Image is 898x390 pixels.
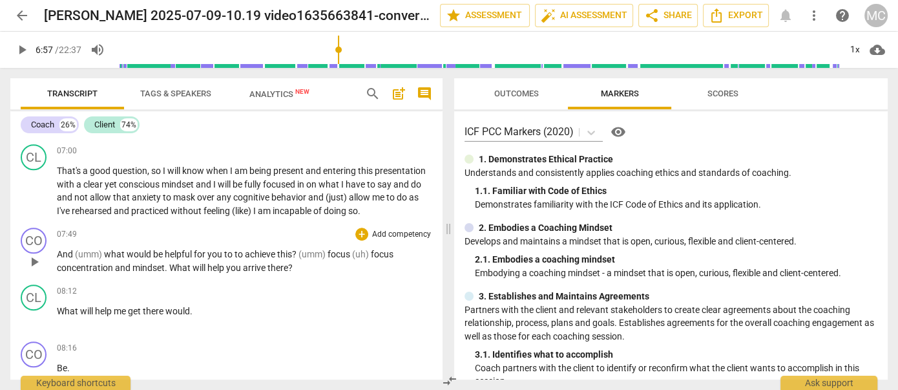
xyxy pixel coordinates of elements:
span: clear [83,179,105,190]
span: am [235,166,249,176]
a: Help [603,122,629,142]
span: 07:49 [57,229,77,240]
button: Share [638,4,698,27]
button: Play [10,38,34,61]
span: do [397,192,409,202]
span: (just) [326,192,349,202]
span: star [446,8,461,23]
span: over [197,192,216,202]
span: I've [57,206,72,216]
p: Add competency [371,229,432,241]
span: incapable [273,206,313,216]
p: ICF PCC Markers (2020) [465,124,574,139]
div: Change speaker [21,228,47,254]
span: Filler word [75,249,104,259]
span: to [367,179,377,190]
span: 6:57 [36,45,53,55]
span: will [218,179,233,190]
span: Be [57,363,67,373]
span: Markers [601,89,639,98]
div: Change speaker [21,341,47,367]
p: Demonstrates familiarity with the ICF Code of Ethics and its application. [475,198,877,211]
span: search [365,86,381,102]
span: Filler word [352,249,371,259]
span: AI Assessment [541,8,627,23]
span: and [115,263,132,273]
span: what [318,179,341,190]
span: being [249,166,273,176]
span: know [182,166,206,176]
span: play_arrow [26,254,42,270]
span: Outcomes [494,89,539,98]
span: with [57,179,76,190]
span: allow [349,192,372,202]
span: . [190,306,193,316]
span: and [114,206,131,216]
span: me [114,306,128,316]
span: you [226,263,243,273]
span: to [235,249,245,259]
span: good [90,166,112,176]
span: , [147,166,151,176]
span: be [153,249,165,259]
span: am [258,206,273,216]
span: for [194,249,207,259]
span: be [233,179,244,190]
span: yet [105,179,119,190]
span: get [128,306,143,316]
span: and [57,192,74,202]
span: have [346,179,367,190]
p: Understands and consistently applies coaching ethics and standards of coaching. [465,166,877,180]
span: anxiety [132,192,163,202]
span: arrive [243,263,267,273]
span: to [386,192,397,202]
span: Analytics [249,89,309,99]
p: Embodying a coaching mindset - a mindset that is open, curious, flexible and client-centered. [475,266,877,280]
span: and [393,179,411,190]
span: concentration [57,263,115,273]
span: 07:00 [57,146,77,157]
p: 3. Establishes and Maintains Agreements [479,290,649,303]
span: and [196,179,213,190]
span: any [216,192,233,202]
span: What [169,263,193,273]
span: Export [709,8,763,23]
span: 08:16 [57,343,77,354]
p: Coach partners with the client to identify or reconfirm what the client wants to accomplish in th... [475,362,877,388]
span: practiced [131,206,171,216]
span: And [57,249,75,259]
span: will [80,306,95,316]
span: in [297,179,306,190]
div: 1. 1. Familiar with Code of Ethics [475,184,877,198]
span: on [306,179,318,190]
span: me [372,192,386,202]
span: more_vert [806,8,822,23]
span: focus [328,249,352,259]
span: I [213,179,218,190]
span: conscious [119,179,162,190]
button: Play [24,252,45,272]
span: I [163,166,167,176]
span: / 22:37 [55,45,81,55]
span: rehearsed [72,206,114,216]
span: . [67,363,70,373]
span: so [348,206,358,216]
button: MC [864,4,888,27]
h2: [PERSON_NAME] 2025-07-09-10.19 video1635663841-converted [44,8,430,24]
span: a [83,166,90,176]
span: Scores [707,89,738,98]
div: Ask support [780,376,877,390]
span: visibility [611,124,626,140]
span: compare_arrows [442,373,457,389]
span: what [104,249,127,259]
span: volume_up [90,42,105,58]
span: Filler word [298,249,328,259]
span: comment [417,86,432,102]
span: say [377,179,393,190]
button: Assessment [440,4,530,27]
button: AI Assessment [535,4,633,27]
span: share [644,8,660,23]
span: feeling [204,206,232,216]
span: I [341,179,346,190]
